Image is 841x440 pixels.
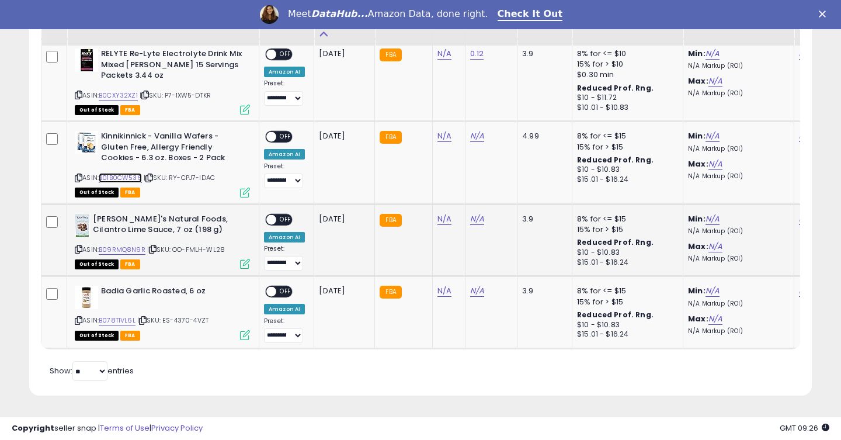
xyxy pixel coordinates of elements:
div: Amazon AI [264,304,305,314]
div: [DATE] [319,286,366,296]
div: $0.30 min [577,70,674,80]
div: Preset: [264,317,305,344]
div: ASIN: [75,286,250,339]
div: ASIN: [75,131,250,196]
a: N/A [708,313,722,325]
a: B01B0CW536 [99,173,142,183]
a: N/A [706,130,720,142]
div: Amazon AI [264,232,305,242]
a: N/A [706,48,720,60]
div: [DATE] [319,48,366,59]
div: $10 - $10.83 [577,165,674,175]
span: All listings that are currently out of stock and unavailable for purchase on Amazon [75,259,119,269]
div: 15% for > $15 [577,142,674,153]
div: 8% for <= $10 [577,48,674,59]
b: RELYTE Re-Lyte Electrolyte Drink Mix Mixed [PERSON_NAME] 15 Servings Packets 3.44 oz [101,48,243,84]
div: 3.9 [522,48,563,59]
a: N/A [470,130,484,142]
div: $15.01 - $16.24 [577,258,674,268]
a: N/A [437,285,451,297]
p: N/A Markup (ROI) [688,145,785,153]
div: 3.9 [522,214,563,224]
div: [DATE] [319,214,366,224]
a: N/A [799,48,813,60]
a: N/A [799,285,813,297]
div: Preset: [264,79,305,106]
span: OFF [276,214,295,224]
span: | SKU: P7-1XW5-DTKR [140,91,211,100]
img: 41LfWnXqqKL._SL40_.jpg [75,286,98,309]
a: N/A [799,213,813,225]
b: Max: [688,241,708,252]
p: N/A Markup (ROI) [688,62,785,70]
a: Privacy Policy [151,422,203,434]
div: 3.9 [522,286,563,296]
b: Reduced Prof. Rng. [577,310,654,320]
small: FBA [380,48,401,61]
a: N/A [708,158,722,170]
div: $10 - $10.83 [577,248,674,258]
div: 15% for > $10 [577,59,674,70]
div: 8% for <= $15 [577,131,674,141]
a: N/A [437,48,451,60]
a: N/A [437,213,451,225]
p: N/A Markup (ROI) [688,89,785,98]
p: N/A Markup (ROI) [688,172,785,181]
b: Max: [688,75,708,86]
img: Profile image for Georgie [260,5,279,24]
div: $10 - $11.72 [577,93,674,103]
span: Show: entries [50,365,134,376]
img: 41nw+TwzjaL._SL40_.jpg [75,48,98,72]
a: N/A [706,213,720,225]
i: DataHub... [311,8,368,19]
a: B09RMQ8N9R [99,245,145,255]
span: | SKU: RY-CPJ7-IDAC [144,173,215,182]
span: 2025-08-18 09:26 GMT [780,422,829,434]
div: 4.99 [522,131,563,141]
b: Badia Garlic Roasted, 6 oz [101,286,243,300]
span: FBA [120,259,140,269]
div: Meet Amazon Data, done right. [288,8,488,20]
a: Check It Out [498,8,563,21]
b: Min: [688,285,706,296]
b: Kinnikinnick - Vanilla Wafers - Gluten Free, Allergy Friendly Cookies - 6.3 oz. Boxes - 2 Pack [101,131,243,167]
div: Close [819,11,830,18]
span: | SKU: OO-FMLH-WL28 [147,245,225,254]
div: ASIN: [75,48,250,113]
div: seller snap | | [12,423,203,434]
small: FBA [380,131,401,144]
span: OFF [276,132,295,142]
div: $10 - $10.83 [577,320,674,330]
a: N/A [437,130,451,142]
a: N/A [470,285,484,297]
div: Amazon AI [264,149,305,160]
div: 8% for <= $15 [577,214,674,224]
span: FBA [120,331,140,341]
b: Reduced Prof. Rng. [577,83,654,93]
div: ASIN: [75,214,250,268]
b: Reduced Prof. Rng. [577,155,654,165]
b: Min: [688,130,706,141]
span: OFF [276,287,295,297]
p: N/A Markup (ROI) [688,227,785,235]
b: Min: [688,48,706,59]
div: $10.01 - $10.83 [577,103,674,113]
a: N/A [708,241,722,252]
a: 0.12 [470,48,484,60]
span: FBA [120,105,140,115]
span: All listings that are currently out of stock and unavailable for purchase on Amazon [75,331,119,341]
img: 41AV41OXkuL._SL40_.jpg [75,214,90,237]
span: All listings that are currently out of stock and unavailable for purchase on Amazon [75,188,119,198]
span: FBA [120,188,140,198]
div: $15.01 - $16.24 [577,175,674,185]
small: FBA [380,214,401,227]
a: B078T1VL6L [99,316,135,325]
a: N/A [706,285,720,297]
strong: Copyright [12,422,54,434]
p: N/A Markup (ROI) [688,300,785,308]
span: All listings that are currently out of stock and unavailable for purchase on Amazon [75,105,119,115]
div: [DATE] [319,131,366,141]
img: 51q+BVL9IpL._SL40_.jpg [75,131,98,154]
b: Max: [688,158,708,169]
p: N/A Markup (ROI) [688,327,785,335]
